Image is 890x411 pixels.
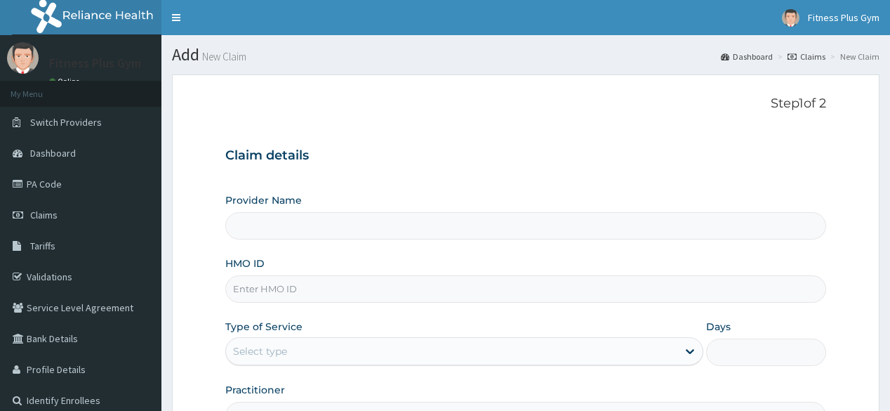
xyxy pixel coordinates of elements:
[225,383,285,397] label: Practitioner
[721,51,773,63] a: Dashboard
[172,46,879,64] h1: Add
[225,193,302,207] label: Provider Name
[225,275,825,303] input: Enter HMO ID
[788,51,825,63] a: Claims
[49,77,83,86] a: Online
[7,42,39,74] img: User Image
[225,320,303,334] label: Type of Service
[782,9,799,27] img: User Image
[808,11,879,24] span: Fitness Plus Gym
[30,147,76,159] span: Dashboard
[225,256,265,270] label: HMO ID
[827,51,879,63] li: New Claim
[225,148,825,164] h3: Claim details
[30,209,58,221] span: Claims
[49,57,141,70] p: Fitness Plus Gym
[199,51,246,62] small: New Claim
[225,96,825,112] p: Step 1 of 2
[233,344,287,358] div: Select type
[706,320,731,334] label: Days
[30,116,102,129] span: Switch Providers
[30,240,55,252] span: Tariffs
